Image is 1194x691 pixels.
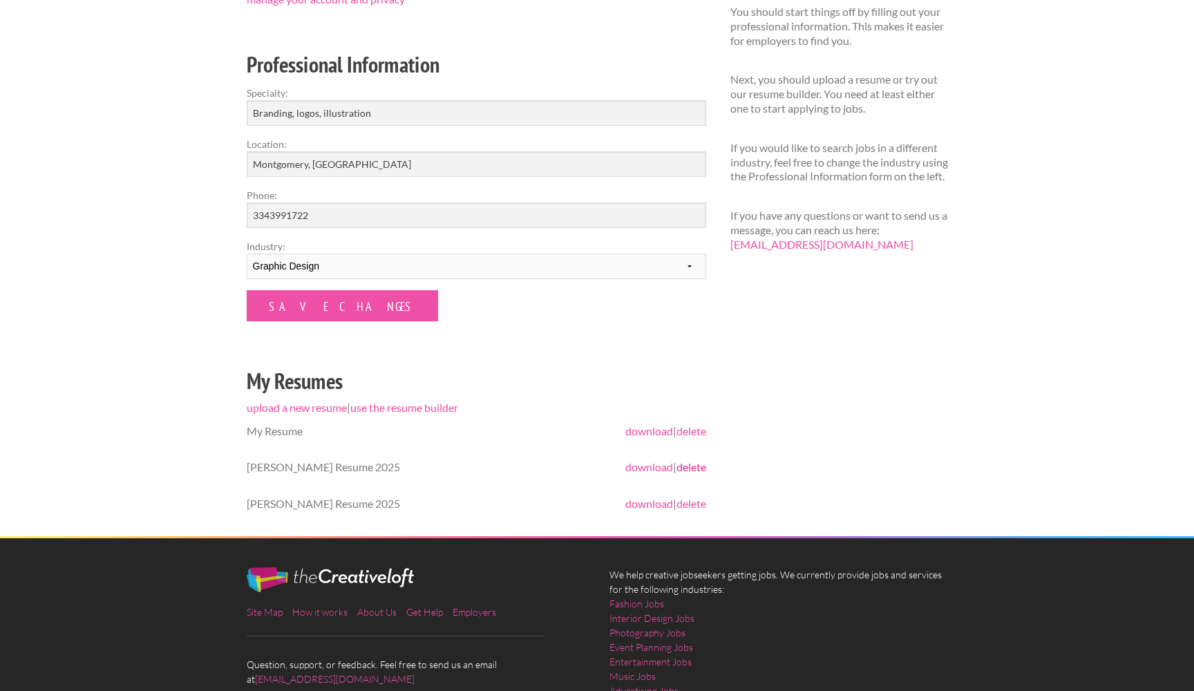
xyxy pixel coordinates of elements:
a: Photography Jobs [609,625,685,640]
label: Phone: [247,188,706,202]
label: Industry: [247,239,706,254]
p: If you would like to search jobs in a different industry, feel free to change the industry using ... [730,141,948,184]
h2: My Resumes [247,366,706,397]
a: download [625,424,673,437]
span: [PERSON_NAME] Resume 2025 [247,497,400,510]
a: [EMAIL_ADDRESS][DOMAIN_NAME] [730,238,913,251]
span: | [625,424,706,439]
a: upload a new resume [247,401,347,414]
input: Optional [247,202,706,228]
a: download [625,460,673,473]
label: Location: [247,137,706,151]
span: My Resume [247,424,303,437]
a: Interior Design Jobs [609,611,694,625]
p: If you have any questions or want to send us a message, you can reach us here: [730,209,948,252]
a: Get Help [406,606,443,618]
p: You should start things off by filling out your professional information. This makes it easier fo... [730,5,948,48]
img: The Creative Loft [247,567,414,592]
a: delete [676,497,706,510]
a: download [625,497,673,510]
a: delete [676,460,706,473]
a: [EMAIL_ADDRESS][DOMAIN_NAME] [255,673,415,685]
h2: Professional Information [247,49,706,80]
span: | [625,460,706,475]
a: delete [676,424,706,437]
a: Fashion Jobs [609,596,664,611]
a: use the resume builder [350,401,458,414]
a: Employers [453,606,496,618]
a: Site Map [247,606,283,618]
span: [PERSON_NAME] Resume 2025 [247,460,400,473]
a: About Us [357,606,397,618]
label: Specialty: [247,86,706,100]
a: How it works [292,606,348,618]
input: Save Changes [247,290,438,321]
a: Event Planning Jobs [609,640,693,654]
input: e.g. New York, NY [247,151,706,177]
p: Next, you should upload a resume or try out our resume builder. You need at least either one to s... [730,73,948,115]
a: Entertainment Jobs [609,654,692,669]
a: Music Jobs [609,669,656,683]
span: | [625,497,706,511]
